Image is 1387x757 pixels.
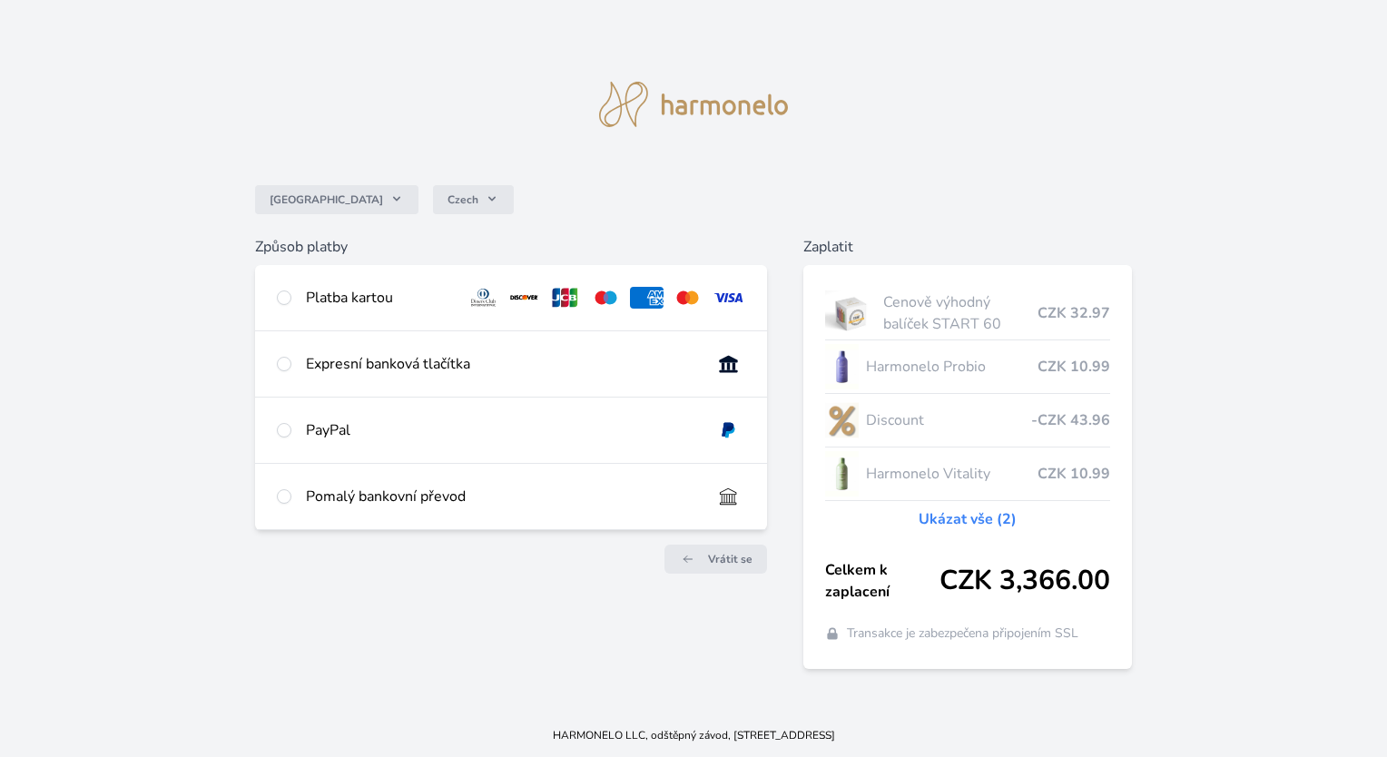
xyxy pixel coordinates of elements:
[664,545,767,574] a: Vrátit se
[306,287,452,309] div: Platba kartou
[1038,302,1110,324] span: CZK 32.97
[270,192,383,207] span: [GEOGRAPHIC_DATA]
[255,236,766,258] h6: Způsob platby
[507,287,541,309] img: discover.svg
[467,287,500,309] img: diners.svg
[548,287,582,309] img: jcb.svg
[866,463,1037,485] span: Harmonelo Vitality
[825,290,877,336] img: start.jpg
[825,451,860,496] img: CLEAN_VITALITY_se_stinem_x-lo.jpg
[599,82,788,127] img: logo.svg
[589,287,623,309] img: maestro.svg
[630,287,664,309] img: amex.svg
[712,419,745,441] img: paypal.svg
[1038,463,1110,485] span: CZK 10.99
[448,192,478,207] span: Czech
[1038,356,1110,378] span: CZK 10.99
[866,409,1030,431] span: Discount
[1031,409,1110,431] span: -CZK 43.96
[306,419,696,441] div: PayPal
[671,287,704,309] img: mc.svg
[825,398,860,443] img: discount-lo.png
[825,559,939,603] span: Celkem k zaplacení
[712,287,745,309] img: visa.svg
[255,185,418,214] button: [GEOGRAPHIC_DATA]
[803,236,1132,258] h6: Zaplatit
[433,185,514,214] button: Czech
[883,291,1037,335] span: Cenově výhodný balíček START 60
[712,486,745,507] img: bankTransfer_IBAN.svg
[712,353,745,375] img: onlineBanking_CZ.svg
[866,356,1037,378] span: Harmonelo Probio
[306,353,696,375] div: Expresní banková tlačítka
[939,565,1110,597] span: CZK 3,366.00
[708,552,753,566] span: Vrátit se
[825,344,860,389] img: CLEAN_PROBIO_se_stinem_x-lo.jpg
[919,508,1017,530] a: Ukázat vše (2)
[306,486,696,507] div: Pomalý bankovní převod
[847,624,1078,643] span: Transakce je zabezpečena připojením SSL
